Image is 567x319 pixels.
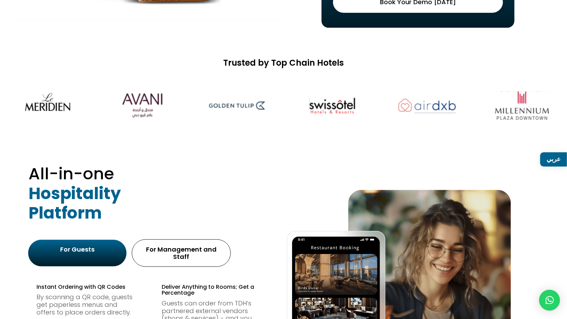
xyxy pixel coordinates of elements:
span: Instant Ordering with QR Codes [37,283,125,291]
div: For Guests [34,246,120,253]
a: عربي [540,152,567,166]
div: For Management and Staff [138,246,224,261]
span: Deliver Anything to Rooms; Get a Percentage [162,283,254,297]
strong: Hospitality Platform [29,182,121,224]
p: By scanning a QR code, guests get paperless menus and offers to place orders directly. [37,293,136,316]
span: All-in-one [29,162,114,185]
